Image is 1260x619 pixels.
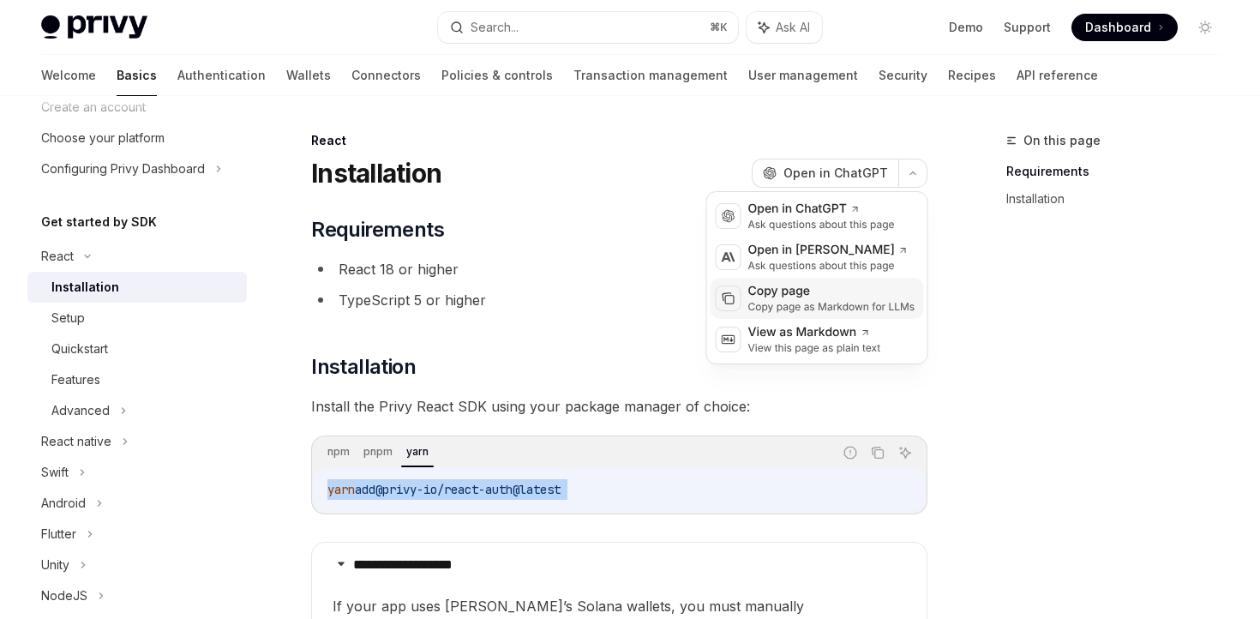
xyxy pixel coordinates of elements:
[327,482,355,497] span: yarn
[776,19,810,36] span: Ask AI
[311,132,927,149] div: React
[311,288,927,312] li: TypeScript 5 or higher
[27,364,247,395] a: Features
[41,15,147,39] img: light logo
[41,586,87,606] div: NodeJS
[286,55,331,96] a: Wallets
[311,353,416,381] span: Installation
[311,216,444,243] span: Requirements
[1071,14,1178,41] a: Dashboard
[177,55,266,96] a: Authentication
[783,165,888,182] span: Open in ChatGPT
[748,218,895,231] div: Ask questions about this page
[401,442,434,462] div: yarn
[322,442,355,462] div: npm
[1017,55,1098,96] a: API reference
[27,272,247,303] a: Installation
[471,17,519,38] div: Search...
[27,303,247,334] a: Setup
[311,394,927,418] span: Install the Privy React SDK using your package manager of choice:
[748,283,915,300] div: Copy page
[748,324,881,341] div: View as Markdown
[573,55,728,96] a: Transaction management
[41,128,165,148] div: Choose your platform
[948,55,996,96] a: Recipes
[41,431,111,452] div: React native
[1085,19,1151,36] span: Dashboard
[41,159,205,179] div: Configuring Privy Dashboard
[1191,14,1219,41] button: Toggle dark mode
[41,246,74,267] div: React
[752,159,898,188] button: Open in ChatGPT
[355,482,375,497] span: add
[117,55,157,96] a: Basics
[311,158,441,189] h1: Installation
[375,482,561,497] span: @privy-io/react-auth@latest
[41,555,69,575] div: Unity
[1023,130,1101,151] span: On this page
[438,12,737,43] button: Search...⌘K
[51,400,110,421] div: Advanced
[747,12,822,43] button: Ask AI
[351,55,421,96] a: Connectors
[748,341,881,355] div: View this page as plain text
[748,55,858,96] a: User management
[894,442,916,464] button: Ask AI
[1006,158,1233,185] a: Requirements
[949,19,983,36] a: Demo
[51,308,85,328] div: Setup
[51,277,119,297] div: Installation
[748,201,895,218] div: Open in ChatGPT
[51,339,108,359] div: Quickstart
[879,55,927,96] a: Security
[839,442,861,464] button: Report incorrect code
[41,212,157,232] h5: Get started by SDK
[710,21,728,34] span: ⌘ K
[748,300,915,314] div: Copy page as Markdown for LLMs
[41,55,96,96] a: Welcome
[51,370,100,390] div: Features
[27,123,247,153] a: Choose your platform
[441,55,553,96] a: Policies & controls
[27,334,247,364] a: Quickstart
[867,442,889,464] button: Copy the contents from the code block
[41,493,86,514] div: Android
[41,462,69,483] div: Swift
[748,259,909,273] div: Ask questions about this page
[1004,19,1051,36] a: Support
[41,524,76,544] div: Flutter
[311,257,927,281] li: React 18 or higher
[748,242,909,259] div: Open in [PERSON_NAME]
[358,442,398,462] div: pnpm
[1006,185,1233,213] a: Installation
